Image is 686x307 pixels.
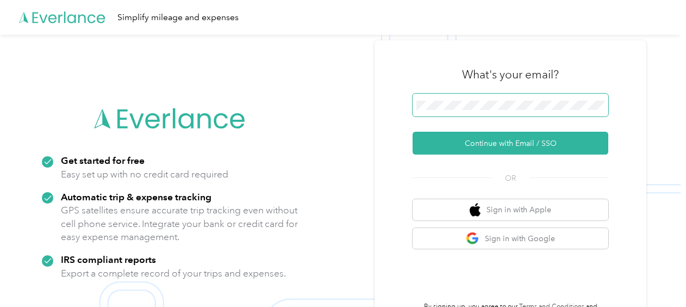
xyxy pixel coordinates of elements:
[413,228,608,249] button: google logoSign in with Google
[491,173,529,184] span: OR
[61,191,211,202] strong: Automatic trip & expense tracking
[462,67,559,82] h3: What's your email?
[470,203,481,217] img: apple logo
[61,267,286,280] p: Export a complete record of your trips and expenses.
[61,168,228,181] p: Easy set up with no credit card required
[466,232,479,245] img: google logo
[117,11,239,24] div: Simplify mileage and expenses
[413,132,608,155] button: Continue with Email / SSO
[61,254,156,265] strong: IRS compliant reports
[61,155,145,166] strong: Get started for free
[61,204,298,244] p: GPS satellites ensure accurate trip tracking even without cell phone service. Integrate your bank...
[413,199,608,220] button: apple logoSign in with Apple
